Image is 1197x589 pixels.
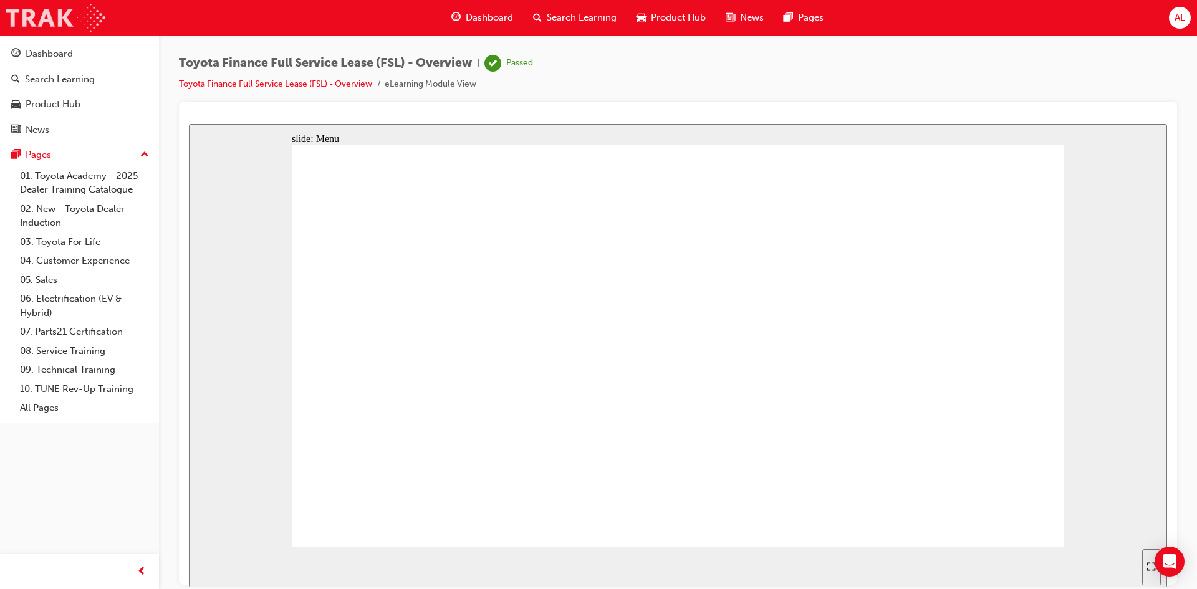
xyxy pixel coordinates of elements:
span: search-icon [11,74,20,85]
a: 04. Customer Experience [15,251,154,271]
a: Dashboard [5,42,154,65]
a: car-iconProduct Hub [627,5,716,31]
button: Pages [5,143,154,166]
a: search-iconSearch Learning [523,5,627,31]
a: 08. Service Training [15,342,154,361]
button: DashboardSearch LearningProduct HubNews [5,40,154,143]
span: guage-icon [451,10,461,26]
a: Search Learning [5,68,154,91]
a: news-iconNews [716,5,774,31]
div: Search Learning [25,72,95,87]
a: 02. New - Toyota Dealer Induction [15,199,154,232]
span: car-icon [11,99,21,110]
div: Open Intercom Messenger [1155,547,1185,577]
a: 01. Toyota Academy - 2025 Dealer Training Catalogue [15,166,154,199]
a: 09. Technical Training [15,360,154,380]
span: AL [1175,11,1185,25]
span: up-icon [140,147,149,163]
a: 03. Toyota For Life [15,232,154,252]
a: guage-iconDashboard [441,5,523,31]
span: guage-icon [11,49,21,60]
img: Trak [6,4,105,32]
span: Dashboard [466,11,513,25]
div: Dashboard [26,47,73,61]
span: news-icon [11,125,21,136]
span: | [477,56,479,70]
span: car-icon [637,10,646,26]
span: prev-icon [137,564,147,580]
div: Product Hub [26,97,80,112]
a: pages-iconPages [774,5,834,31]
a: 05. Sales [15,271,154,290]
span: Search Learning [547,11,617,25]
div: News [26,123,49,137]
a: All Pages [15,398,154,418]
li: eLearning Module View [385,77,476,92]
a: 06. Electrification (EV & Hybrid) [15,289,154,322]
nav: slide navigation [953,423,972,463]
a: Product Hub [5,93,154,116]
span: Product Hub [651,11,706,25]
span: pages-icon [11,150,21,161]
span: search-icon [533,10,542,26]
div: Passed [506,57,533,69]
span: pages-icon [784,10,793,26]
button: Enter full-screen mode [953,425,972,461]
a: 07. Parts21 Certification [15,322,154,342]
button: AL [1169,7,1191,29]
a: News [5,118,154,141]
span: Toyota Finance Full Service Lease (FSL) - Overview [179,56,472,70]
a: 10. TUNE Rev-Up Training [15,380,154,399]
a: Toyota Finance Full Service Lease (FSL) - Overview [179,79,372,89]
span: news-icon [726,10,735,26]
span: learningRecordVerb_PASS-icon [484,55,501,72]
span: News [740,11,764,25]
span: Pages [798,11,824,25]
div: Pages [26,148,51,162]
